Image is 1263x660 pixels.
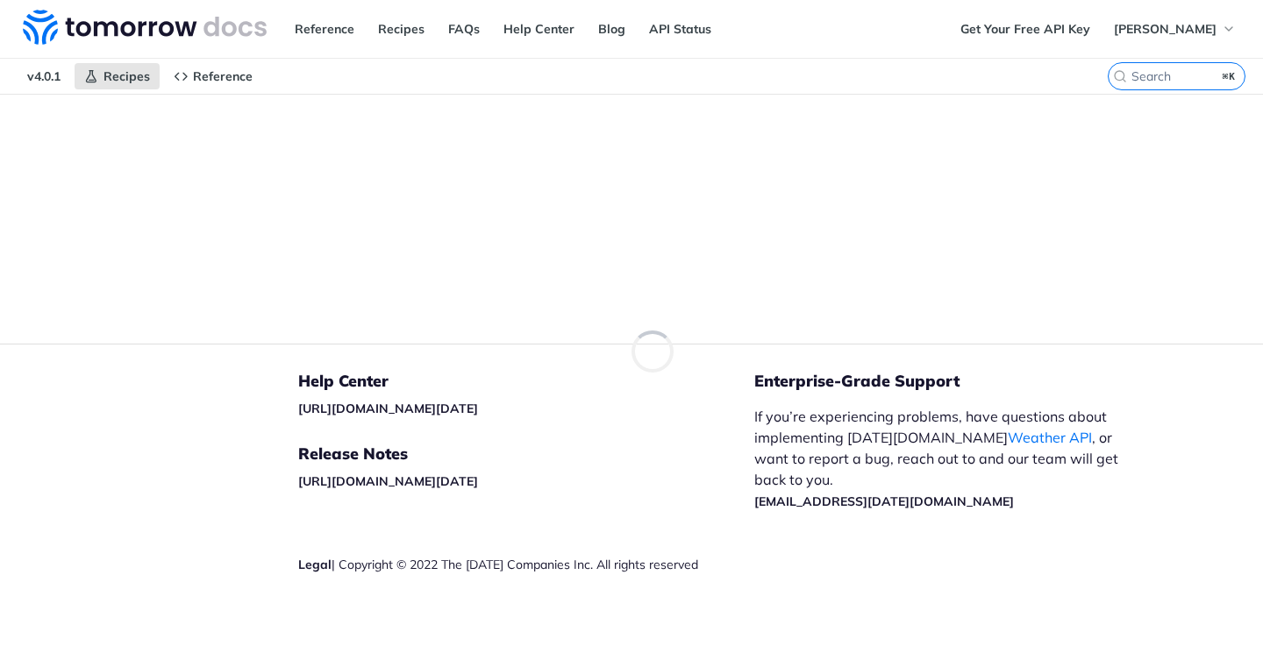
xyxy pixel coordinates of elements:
[1218,67,1240,85] kbd: ⌘K
[754,371,1165,392] h5: Enterprise-Grade Support
[589,16,635,42] a: Blog
[18,63,70,89] span: v4.0.1
[298,401,478,416] a: [URL][DOMAIN_NAME][DATE]
[439,16,489,42] a: FAQs
[951,16,1100,42] a: Get Your Free API Key
[1104,16,1245,42] button: [PERSON_NAME]
[285,16,364,42] a: Reference
[298,473,478,489] a: [URL][DOMAIN_NAME][DATE]
[103,68,150,84] span: Recipes
[298,556,754,573] div: | Copyright © 2022 The [DATE] Companies Inc. All rights reserved
[1113,69,1127,83] svg: Search
[298,371,754,392] h5: Help Center
[75,63,160,89] a: Recipes
[23,10,267,45] img: Tomorrow.io Weather API Docs
[754,493,1014,509] a: [EMAIL_ADDRESS][DATE][DOMAIN_NAME]
[298,444,754,465] h5: Release Notes
[368,16,434,42] a: Recipes
[754,406,1137,511] p: If you’re experiencing problems, have questions about implementing [DATE][DOMAIN_NAME] , or want ...
[1114,21,1217,37] span: [PERSON_NAME]
[1008,429,1092,446] a: Weather API
[298,557,332,572] a: Legal
[164,63,262,89] a: Reference
[639,16,721,42] a: API Status
[494,16,584,42] a: Help Center
[193,68,253,84] span: Reference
